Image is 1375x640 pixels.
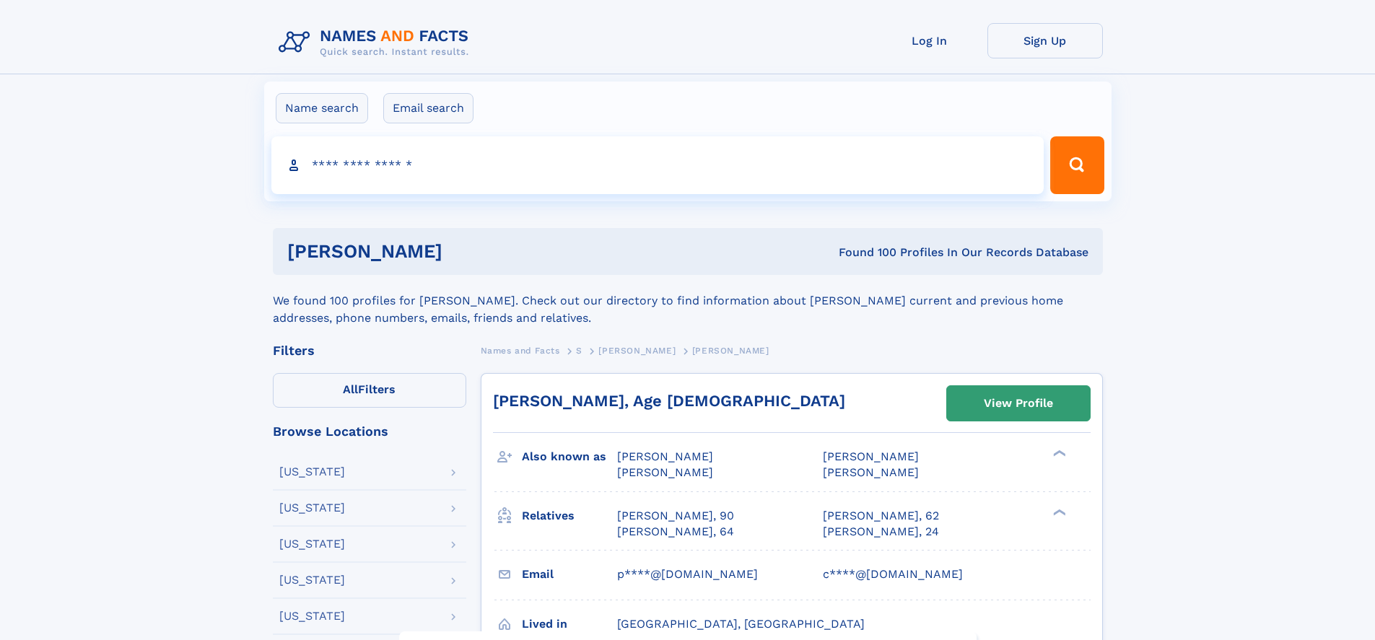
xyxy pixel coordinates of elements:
[617,617,865,631] span: [GEOGRAPHIC_DATA], [GEOGRAPHIC_DATA]
[872,23,987,58] a: Log In
[279,502,345,514] div: [US_STATE]
[279,610,345,622] div: [US_STATE]
[947,386,1090,421] a: View Profile
[1050,136,1104,194] button: Search Button
[279,466,345,478] div: [US_STATE]
[823,465,919,479] span: [PERSON_NAME]
[1049,507,1067,517] div: ❯
[598,346,676,356] span: [PERSON_NAME]
[823,524,939,540] a: [PERSON_NAME], 24
[279,574,345,586] div: [US_STATE]
[984,387,1053,420] div: View Profile
[276,93,368,123] label: Name search
[273,425,466,438] div: Browse Locations
[287,242,641,260] h1: [PERSON_NAME]
[481,341,560,359] a: Names and Facts
[987,23,1103,58] a: Sign Up
[823,508,939,524] a: [PERSON_NAME], 62
[273,373,466,408] label: Filters
[273,23,481,62] img: Logo Names and Facts
[576,346,582,356] span: S
[493,392,845,410] a: [PERSON_NAME], Age [DEMOGRAPHIC_DATA]
[576,341,582,359] a: S
[522,444,617,469] h3: Also known as
[522,612,617,636] h3: Lived in
[273,275,1103,327] div: We found 100 profiles for [PERSON_NAME]. Check out our directory to find information about [PERSO...
[823,450,919,463] span: [PERSON_NAME]
[692,346,769,356] span: [PERSON_NAME]
[279,538,345,550] div: [US_STATE]
[271,136,1044,194] input: search input
[273,344,466,357] div: Filters
[640,245,1088,260] div: Found 100 Profiles In Our Records Database
[598,341,676,359] a: [PERSON_NAME]
[617,450,713,463] span: [PERSON_NAME]
[617,524,734,540] a: [PERSON_NAME], 64
[617,508,734,524] a: [PERSON_NAME], 90
[383,93,473,123] label: Email search
[343,382,358,396] span: All
[617,465,713,479] span: [PERSON_NAME]
[522,562,617,587] h3: Email
[1049,449,1067,458] div: ❯
[522,504,617,528] h3: Relatives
